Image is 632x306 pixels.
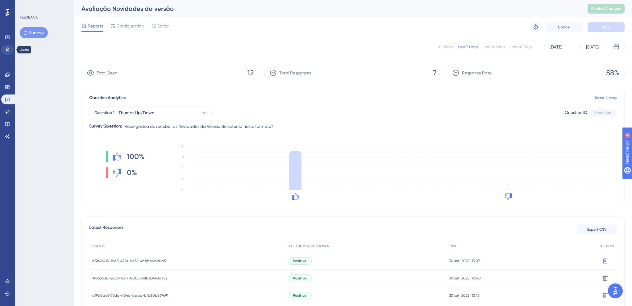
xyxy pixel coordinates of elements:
[247,68,254,78] span: 12
[20,27,48,38] button: Surveys
[15,2,39,9] span: Need Help?
[92,276,167,281] span: 9fb68a20-2830-4af7-80b5-d8bd3443a752
[449,244,457,249] span: TIME
[127,168,137,178] span: 0%
[157,22,169,30] span: Editor
[181,143,184,148] tspan: 8
[92,244,106,249] span: USER ID
[127,152,144,161] span: 100%
[593,110,614,115] div: 2deac44b...
[458,44,478,49] div: Last 7 Days
[92,258,166,263] span: b5b46415-b1d3-492e-8e32-4babe0b1f0a5
[591,6,621,11] span: Publish Changes
[433,68,437,78] span: 7
[595,95,617,100] a: Reset Survey
[293,293,306,298] span: Positive
[462,69,492,77] span: Response Rate
[181,188,184,192] tspan: 0
[288,244,329,249] span: Q1 - THUMBS UP/DOWN
[577,224,617,234] button: Export CSV
[546,22,583,32] button: Cancel
[293,258,306,263] span: Positive
[587,227,607,232] span: Export CSV
[125,123,273,130] span: Você gostou de receber as Novidades da Versão do sistema neste formato?
[181,166,184,170] tspan: 4
[438,44,453,49] div: All Times
[606,282,625,300] iframe: UserGuiding AI Assistant Launcher
[588,22,625,32] button: Save
[550,43,562,51] div: [DATE]
[89,94,126,102] span: Question Analytics
[94,109,154,116] span: Question 1 - Thumbs Up/Down
[279,69,311,77] span: Total Responses
[506,183,509,189] tspan: 0
[558,25,571,30] span: Cancel
[89,107,213,119] button: Question 1 - Thumbs Up/Down
[182,177,184,181] tspan: 2
[586,43,599,51] div: [DATE]
[483,44,505,49] div: Last 30 Days
[600,244,614,249] span: ACTION
[43,3,45,8] div: 6
[89,224,123,235] span: Latest Responses
[588,4,625,14] button: Publish Changes
[294,145,297,151] tspan: 7
[81,4,572,13] div: Avaliação Novidades da versão
[97,69,117,77] span: Total Seen
[293,276,306,281] span: Positive
[565,109,588,117] div: Question ID:
[510,44,532,49] div: Last 90 Days
[92,293,168,298] span: df9d0ae6-76dd-404a-baab-bfb80b567491
[182,154,184,159] tspan: 6
[449,293,480,298] span: 30 set. 2025, 10:15
[602,25,610,30] span: Save
[606,68,619,78] span: 58%
[449,276,481,281] span: 30 set. 2025, 10:40
[88,22,103,30] span: Reports
[89,123,122,130] div: Survey Question:
[449,258,480,263] span: 30 set. 2025, 13:07
[117,22,144,30] span: Configuration
[20,15,38,20] div: FEEDBACK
